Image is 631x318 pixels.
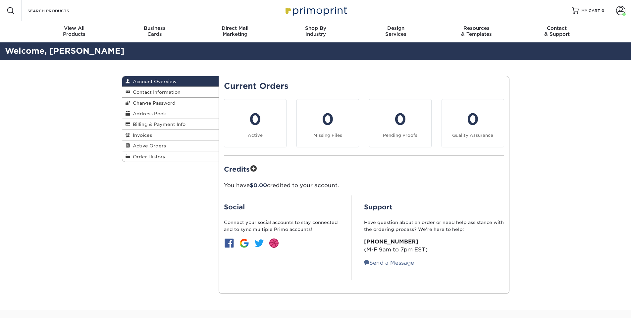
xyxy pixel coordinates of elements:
a: 0 Missing Files [296,99,359,147]
a: Billing & Payment Info [122,119,219,130]
h2: Current Orders [224,81,504,91]
span: Direct Mail [195,25,275,31]
span: Active Orders [130,143,166,148]
span: Change Password [130,100,176,106]
h2: Support [364,203,504,211]
input: SEARCH PRODUCTS..... [27,7,91,15]
div: 0 [228,107,282,131]
img: btn-twitter.jpg [254,238,264,248]
span: 0 [602,8,605,13]
a: Account Overview [122,76,219,87]
p: (M-F 9am to 7pm EST) [364,238,504,254]
a: BusinessCards [114,21,195,42]
a: 0 Quality Assurance [442,99,504,147]
div: Industry [275,25,356,37]
a: Direct MailMarketing [195,21,275,42]
span: Invoices [130,132,152,138]
a: View AllProducts [34,21,115,42]
span: View All [34,25,115,31]
div: Marketing [195,25,275,37]
span: Billing & Payment Info [130,122,185,127]
a: Contact& Support [517,21,597,42]
div: Cards [114,25,195,37]
a: Send a Message [364,260,414,266]
span: $0.00 [250,182,267,188]
a: 0 Active [224,99,287,147]
a: Active Orders [122,140,219,151]
img: btn-google.jpg [239,238,249,248]
a: 0 Pending Proofs [369,99,432,147]
span: Business [114,25,195,31]
a: Invoices [122,130,219,140]
img: btn-dribbble.jpg [269,238,279,248]
div: 0 [301,107,355,131]
span: Design [356,25,436,31]
span: Order History [130,154,166,159]
img: Primoprint [283,3,349,18]
h2: Credits [224,164,504,174]
a: Contact Information [122,87,219,97]
div: 0 [373,107,427,131]
a: DesignServices [356,21,436,42]
p: Connect your social accounts to stay connected and to sync multiple Primo accounts! [224,219,340,233]
img: btn-facebook.jpg [224,238,235,248]
p: Have question about an order or need help assistance with the ordering process? We’re here to help: [364,219,504,233]
strong: [PHONE_NUMBER] [364,238,418,245]
span: Contact Information [130,89,181,95]
a: Address Book [122,108,219,119]
div: & Support [517,25,597,37]
span: Contact [517,25,597,31]
a: Change Password [122,98,219,108]
small: Quality Assurance [452,133,493,138]
small: Pending Proofs [383,133,417,138]
h2: Social [224,203,340,211]
p: You have credited to your account. [224,182,504,189]
span: Account Overview [130,79,177,84]
small: Missing Files [313,133,342,138]
span: Address Book [130,111,166,116]
span: Resources [436,25,517,31]
div: & Templates [436,25,517,37]
a: Shop ByIndustry [275,21,356,42]
small: Active [248,133,263,138]
a: Order History [122,151,219,162]
div: Products [34,25,115,37]
div: Services [356,25,436,37]
div: 0 [446,107,500,131]
span: Shop By [275,25,356,31]
span: MY CART [581,8,600,14]
a: Resources& Templates [436,21,517,42]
